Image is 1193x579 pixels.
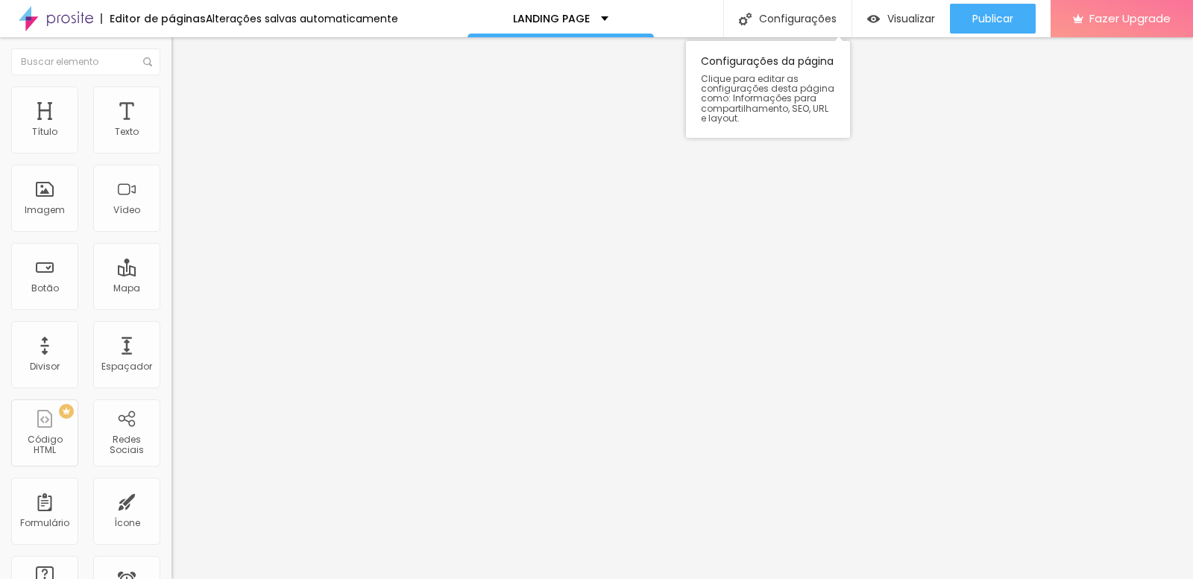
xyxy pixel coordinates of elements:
div: Espaçador [101,361,152,372]
div: Botão [31,283,59,294]
div: Título [32,127,57,137]
div: Imagem [25,205,65,215]
div: Código HTML [15,434,74,456]
div: Texto [115,127,139,137]
div: Ícone [114,518,140,528]
div: Vídeo [113,205,140,215]
div: Mapa [113,283,140,294]
div: Divisor [30,361,60,372]
span: Publicar [972,13,1013,25]
div: Redes Sociais [97,434,156,456]
iframe: Editor [171,37,1193,579]
div: Editor de páginas [101,13,206,24]
img: view-1.svg [867,13,880,25]
input: Buscar elemento [11,48,160,75]
button: Visualizar [852,4,950,34]
span: Visualizar [887,13,935,25]
img: Icone [143,57,152,66]
button: Publicar [950,4,1036,34]
p: LANDING PAGE [513,13,590,24]
div: Alterações salvas automaticamente [206,13,398,24]
div: Configurações da página [686,41,850,138]
span: Fazer Upgrade [1089,12,1171,25]
div: Formulário [20,518,69,528]
img: Icone [739,13,752,25]
span: Clique para editar as configurações desta página como: Informações para compartilhamento, SEO, UR... [701,74,835,123]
